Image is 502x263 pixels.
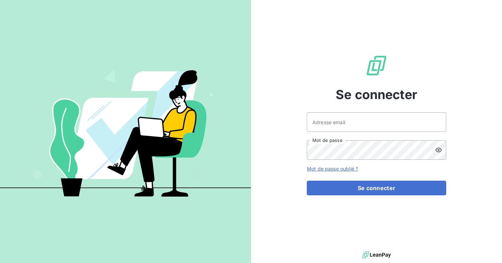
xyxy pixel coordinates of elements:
a: Mot de passe oublié ? [307,166,358,172]
img: logo [362,250,391,260]
span: Se connecter [336,85,417,104]
input: placeholder [307,112,446,132]
button: Se connecter [307,181,446,195]
img: Logo LeanPay [365,54,388,77]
